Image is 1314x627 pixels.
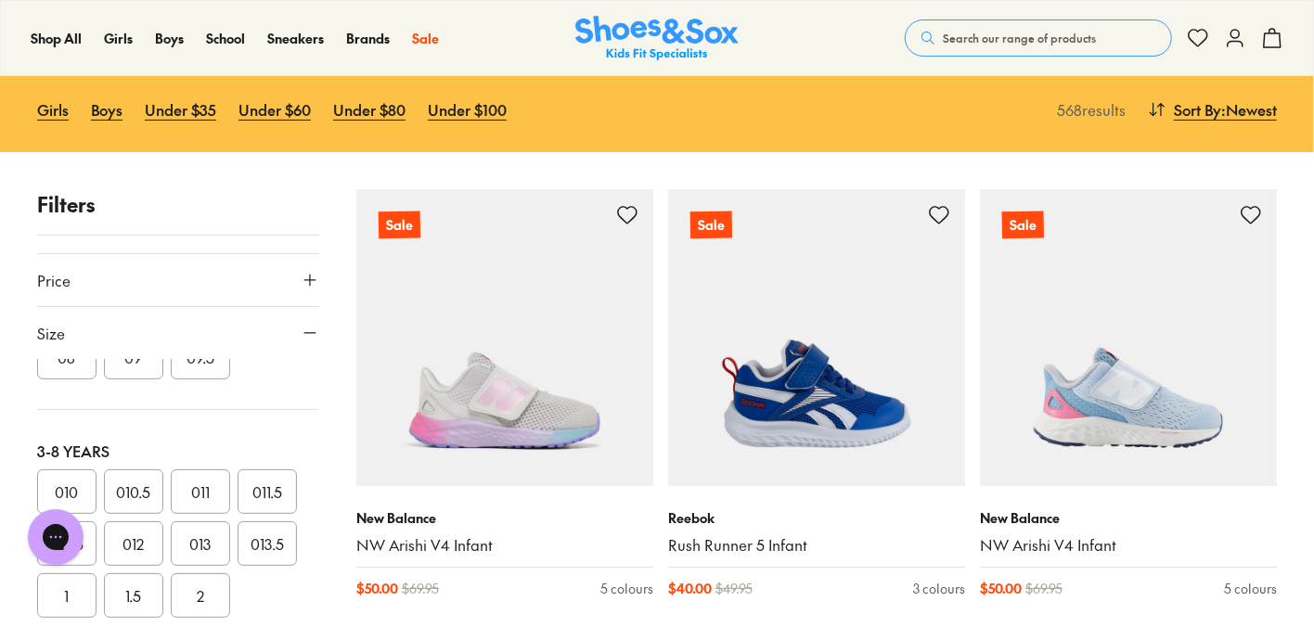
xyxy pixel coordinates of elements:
[943,30,1096,46] span: Search our range of products
[145,89,216,130] a: Under $35
[980,535,1277,556] a: NW Arishi V4 Infant
[402,579,439,598] span: $ 69.95
[37,189,319,220] p: Filters
[37,254,319,306] button: Price
[267,29,324,47] span: Sneakers
[104,469,163,514] button: 010.5
[913,579,965,598] div: 3 colours
[37,440,319,462] div: 3-8 Years
[356,189,653,486] a: Sale
[690,211,732,239] p: Sale
[171,573,230,618] button: 2
[356,535,653,556] a: NW Arishi V4 Infant
[356,579,398,598] span: $ 50.00
[379,211,420,239] p: Sale
[104,521,163,566] button: 012
[238,89,311,130] a: Under $60
[668,579,712,598] span: $ 40.00
[171,521,230,566] button: 013
[980,189,1277,486] a: Sale
[1050,98,1126,121] p: 568 results
[37,269,71,291] span: Price
[37,469,97,514] button: 010
[1174,98,1221,121] span: Sort By
[37,322,65,344] span: Size
[1224,579,1277,598] div: 5 colours
[575,16,739,61] a: Shoes & Sox
[31,29,82,48] a: Shop All
[19,503,93,571] iframe: Gorgias live chat messenger
[91,89,122,130] a: Boys
[104,29,133,48] a: Girls
[37,89,69,130] a: Girls
[668,508,965,528] p: Reebok
[1002,211,1044,239] p: Sale
[31,29,82,47] span: Shop All
[412,29,439,47] span: Sale
[267,29,324,48] a: Sneakers
[1025,579,1063,598] span: $ 69.95
[171,469,230,514] button: 011
[104,573,163,618] button: 1.5
[155,29,184,47] span: Boys
[428,89,507,130] a: Under $100
[715,579,753,598] span: $ 49.95
[600,579,653,598] div: 5 colours
[104,29,133,47] span: Girls
[206,29,245,47] span: School
[206,29,245,48] a: School
[980,508,1277,528] p: New Balance
[668,535,965,556] a: Rush Runner 5 Infant
[333,89,406,130] a: Under $80
[1221,98,1277,121] span: : Newest
[1148,89,1277,130] button: Sort By:Newest
[238,521,297,566] button: 013.5
[356,508,653,528] p: New Balance
[575,16,739,61] img: SNS_Logo_Responsive.svg
[155,29,184,48] a: Boys
[980,579,1022,598] span: $ 50.00
[37,307,319,359] button: Size
[238,469,297,514] button: 011.5
[346,29,390,47] span: Brands
[37,573,97,618] button: 1
[346,29,390,48] a: Brands
[668,189,965,486] a: Sale
[412,29,439,48] a: Sale
[905,19,1172,57] button: Search our range of products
